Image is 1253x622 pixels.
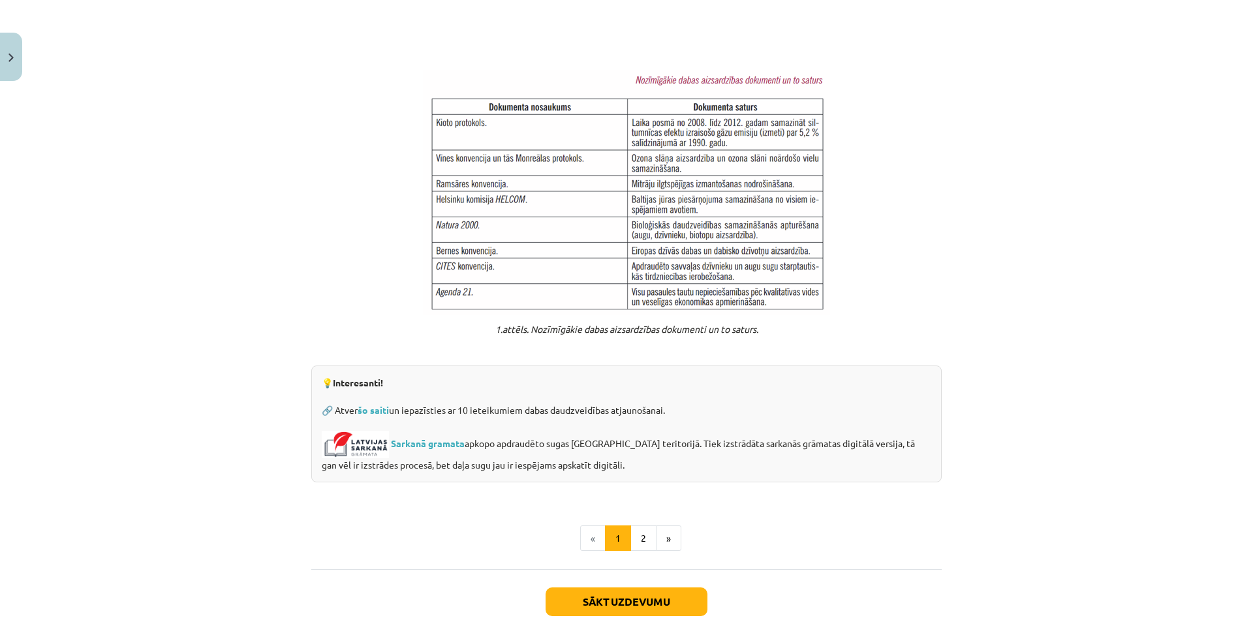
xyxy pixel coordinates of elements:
img: icon-close-lesson-0947bae3869378f0d4975bcd49f059093ad1ed9edebbc8119c70593378902aed.svg [8,54,14,62]
a: šo saiti [358,404,389,416]
em: 1.attēls. Nozīmīgākie dabas aizsardzības dokumenti un to saturs. [495,323,758,335]
button: » [656,525,681,552]
a: Sarkanā gramata [391,437,465,448]
div: 💡 🔗 Atver un iepazīsties ar 10 ieteikumiem dabas daudzveidības atjaunošanai. apkopo apdraudēto su... [311,365,942,482]
nav: Page navigation example [311,525,942,552]
button: 2 [630,525,657,552]
button: Sākt uzdevumu [546,587,707,616]
strong: Interesanti! [333,377,383,388]
button: 1 [605,525,631,552]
